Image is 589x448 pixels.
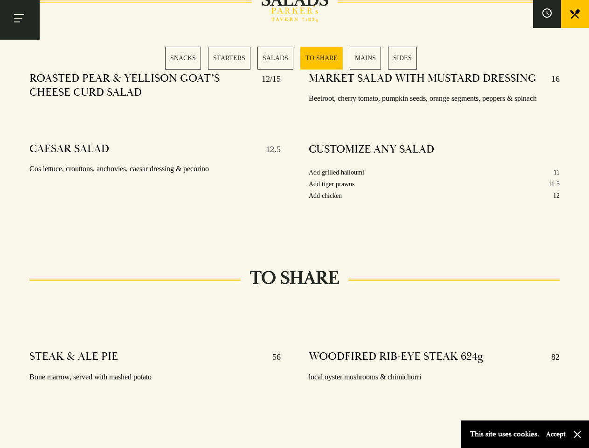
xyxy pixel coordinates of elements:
h4: CAESAR SALAD [29,142,109,157]
h4: WOODFIRED RIB-EYE STEAK 624g [309,350,484,364]
a: 4 / 6 [300,47,343,70]
p: Bone marrow, served with mashed potato [29,371,280,384]
button: Accept [546,430,566,439]
h4: STEAK & ALE PIE [29,350,118,364]
p: 12.5 [256,142,281,157]
p: 11.5 [548,178,560,190]
p: Add tiger prawns [309,178,354,190]
p: Beetroot, cherry tomato, pumpkin seeds, orange segments, peppers & spinach [309,92,560,105]
p: Add grilled halloumi [309,167,364,178]
p: Add chicken [309,190,342,202]
p: local oyster mushrooms & chimichurri [309,371,560,384]
a: 5 / 6 [350,47,381,70]
p: 12 [553,190,560,202]
a: 2 / 6 [208,47,250,70]
h4: CUSTOMIZE ANY SALAD [309,142,434,156]
a: 1 / 6 [165,47,201,70]
h2: TO SHARE [241,267,348,289]
p: 56 [263,350,281,364]
a: 3 / 6 [257,47,293,70]
button: Close and accept [573,430,582,439]
p: 82 [542,350,560,364]
p: This site uses cookies. [470,427,539,441]
p: Cos lettuce, crouttons, anchovies, caesar dressing & pecorino [29,162,280,176]
a: 6 / 6 [388,47,417,70]
p: 11 [554,167,560,178]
